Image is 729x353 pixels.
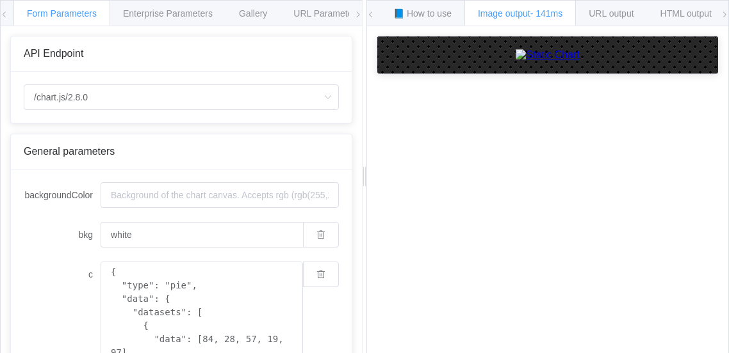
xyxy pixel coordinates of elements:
span: - 141ms [530,8,563,19]
span: General parameters [24,146,115,157]
span: URL Parameters [293,8,360,19]
span: 📘 How to use [393,8,452,19]
label: c [24,262,101,287]
a: Static Chart [390,49,705,61]
input: Select [24,84,339,110]
span: Enterprise Parameters [123,8,213,19]
img: Static Chart [516,49,580,61]
span: URL output [589,8,634,19]
input: Background of the chart canvas. Accepts rgb (rgb(255,255,120)), colors (red), and url-encoded hex... [101,182,339,208]
span: Gallery [239,8,267,19]
label: backgroundColor [24,182,101,208]
span: API Endpoint [24,48,83,59]
span: Image output [478,8,562,19]
span: HTML output [660,8,712,19]
label: bkg [24,222,101,247]
span: Form Parameters [27,8,97,19]
input: Background of the chart canvas. Accepts rgb (rgb(255,255,120)), colors (red), and url-encoded hex... [101,222,303,247]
